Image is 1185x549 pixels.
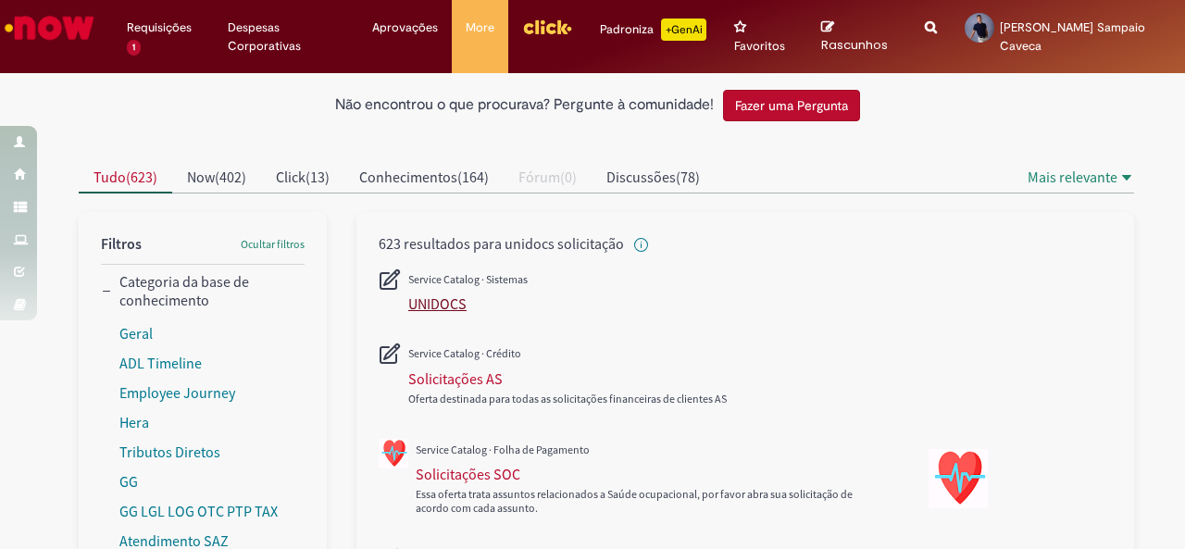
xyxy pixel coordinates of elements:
[661,19,706,41] p: +GenAi
[372,19,438,37] span: Aprovações
[127,19,192,37] span: Requisições
[734,37,785,56] span: Favoritos
[600,19,706,41] div: Padroniza
[335,97,714,114] h2: Não encontrou o que procurava? Pergunte à comunidade!
[1000,19,1145,54] span: [PERSON_NAME] Sampaio Caveca
[228,19,344,56] span: Despesas Corporativas
[2,9,97,46] img: ServiceNow
[723,90,860,121] button: Fazer uma Pergunta
[821,19,897,54] a: Rascunhos
[466,19,494,37] span: More
[522,13,572,41] img: click_logo_yellow_360x200.png
[821,36,888,54] span: Rascunhos
[127,40,141,56] span: 1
